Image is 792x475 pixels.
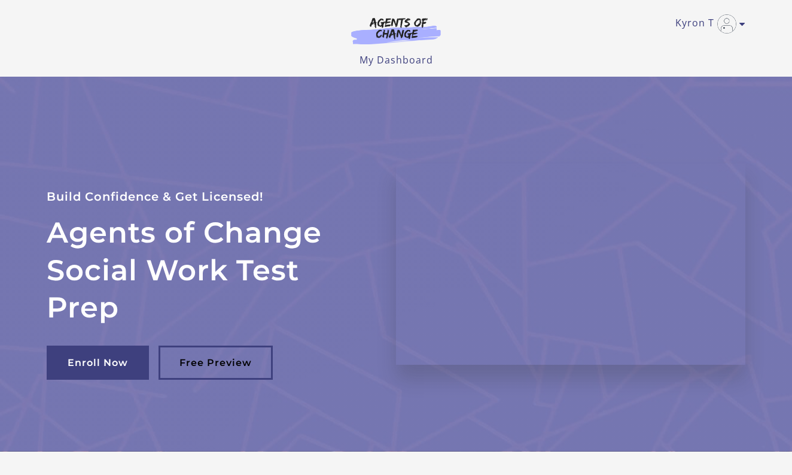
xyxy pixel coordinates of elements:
[159,346,273,380] a: Free Preview
[47,346,149,380] a: Enroll Now
[675,14,739,34] a: Toggle menu
[47,214,367,326] h2: Agents of Change Social Work Test Prep
[47,187,367,207] p: Build Confidence & Get Licensed!
[360,53,433,66] a: My Dashboard
[339,17,453,44] img: Agents of Change Logo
